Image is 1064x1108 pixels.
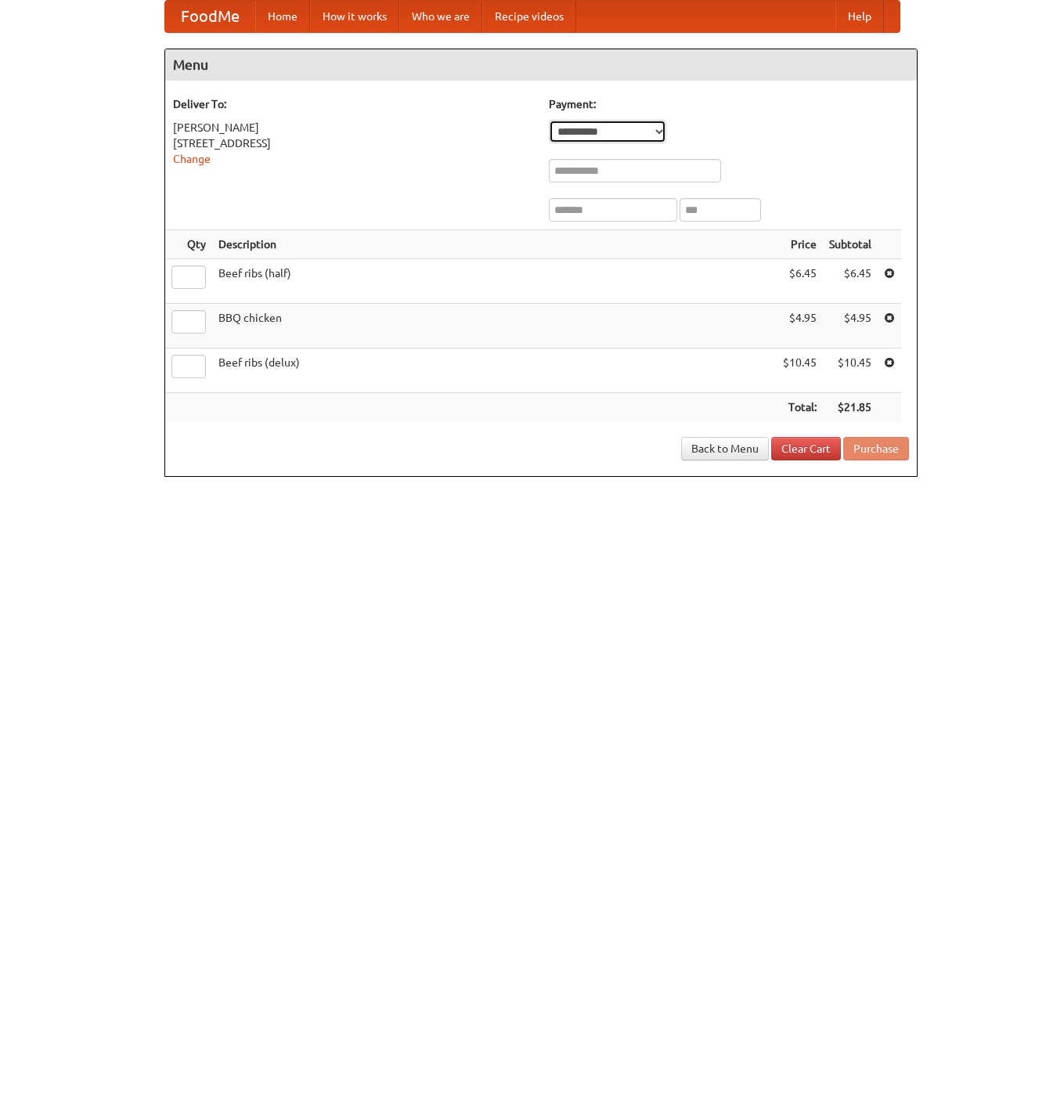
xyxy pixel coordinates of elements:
a: FoodMe [165,1,255,32]
h4: Menu [165,49,917,81]
td: Beef ribs (delux) [212,348,777,393]
a: Help [835,1,884,32]
th: $21.85 [823,393,878,422]
a: How it works [310,1,399,32]
a: Home [255,1,310,32]
div: [STREET_ADDRESS] [173,135,533,151]
td: $6.45 [777,259,823,304]
a: Clear Cart [771,437,841,460]
a: Recipe videos [482,1,576,32]
td: $4.95 [777,304,823,348]
td: $10.45 [777,348,823,393]
a: Change [173,153,211,165]
td: $6.45 [823,259,878,304]
th: Qty [165,230,212,259]
td: $4.95 [823,304,878,348]
h5: Deliver To: [173,96,533,112]
div: [PERSON_NAME] [173,120,533,135]
td: $10.45 [823,348,878,393]
td: Beef ribs (half) [212,259,777,304]
th: Subtotal [823,230,878,259]
a: Who we are [399,1,482,32]
h5: Payment: [549,96,909,112]
th: Description [212,230,777,259]
td: BBQ chicken [212,304,777,348]
a: Back to Menu [681,437,769,460]
th: Price [777,230,823,259]
button: Purchase [843,437,909,460]
th: Total: [777,393,823,422]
